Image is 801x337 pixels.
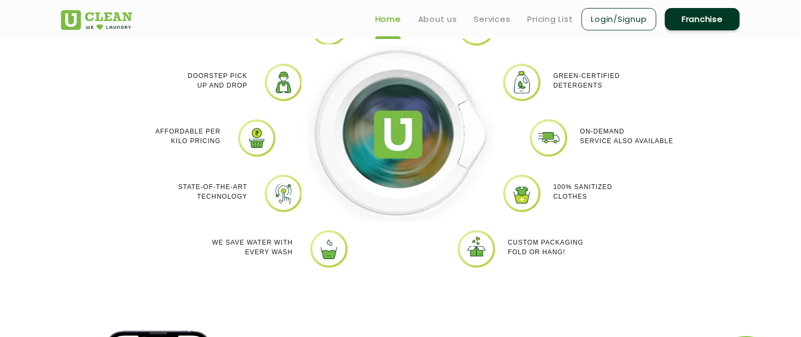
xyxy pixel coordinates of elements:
[502,62,542,103] img: laundry near me
[375,13,401,26] a: Home
[508,238,584,257] p: Custom packaging Fold or Hang!
[665,8,740,30] a: Franchise
[474,13,511,26] a: Services
[156,127,221,146] p: Affordable per kilo pricing
[553,182,613,201] p: 100% Sanitized Clothes
[237,118,277,158] img: laundry pick and drop services
[580,127,674,146] p: On-demand service also available
[553,71,620,90] p: Green-Certified Detergents
[529,118,569,158] img: Laundry
[61,10,132,30] img: UClean Laundry and Dry Cleaning
[418,13,457,26] a: About us
[582,8,657,30] a: Login/Signup
[212,238,293,257] p: We Save Water with every wash
[502,174,542,214] img: Uclean laundry
[457,229,497,269] img: uclean dry cleaner
[528,13,573,26] a: Pricing List
[178,182,247,201] p: State-of-the-art Technology
[302,44,499,222] img: Dry cleaners near me
[188,71,247,90] p: Doorstep Pick up and Drop
[264,174,304,214] img: Laundry shop near me
[264,62,304,103] img: Online dry cleaning services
